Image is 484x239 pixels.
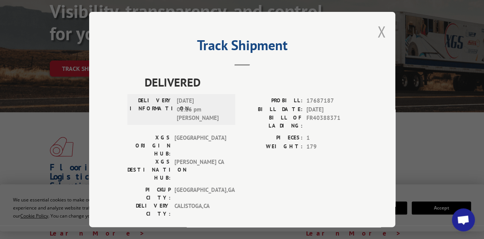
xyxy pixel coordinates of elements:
[177,97,228,123] span: [DATE] 01:16 pm [PERSON_NAME]
[377,21,386,42] button: Close modal
[452,208,475,231] div: Open chat
[127,158,171,182] label: XGS DESTINATION HUB:
[306,142,357,151] span: 179
[306,114,357,130] span: FR40388371
[174,158,226,182] span: [PERSON_NAME] CA
[127,40,357,54] h2: Track Shipment
[242,134,303,142] label: PIECES:
[242,105,303,114] label: BILL DATE:
[242,142,303,151] label: WEIGHT:
[306,105,357,114] span: [DATE]
[130,97,173,123] label: DELIVERY INFORMATION:
[127,134,171,158] label: XGS ORIGIN HUB:
[174,186,226,202] span: [GEOGRAPHIC_DATA] , GA
[242,114,303,130] label: BILL OF LADING:
[127,202,171,218] label: DELIVERY CITY:
[242,97,303,105] label: PROBILL:
[174,202,226,218] span: CALISTOGA , CA
[306,97,357,105] span: 17687187
[306,134,357,142] span: 1
[127,186,171,202] label: PICKUP CITY:
[174,134,226,158] span: [GEOGRAPHIC_DATA]
[145,74,357,91] span: DELIVERED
